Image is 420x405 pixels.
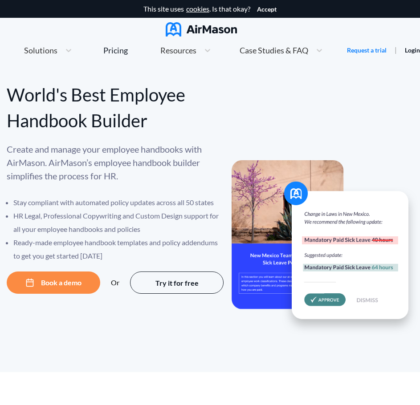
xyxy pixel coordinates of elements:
img: hero-banner [232,160,419,335]
div: Pricing [103,46,128,54]
button: Accept cookies [257,6,277,13]
span: Case Studies & FAQ [240,46,308,54]
button: Book a demo [7,271,100,294]
a: Pricing [103,42,128,58]
span: | [395,45,397,54]
div: World's Best Employee Handbook Builder [7,82,225,134]
button: Try it for free [130,271,224,294]
li: HR Legal, Professional Copywriting and Custom Design support for all your employee handbooks and ... [13,209,225,236]
p: Create and manage your employee handbooks with AirMason. AirMason’s employee handbook builder sim... [7,142,225,182]
a: Request a trial [347,46,387,55]
li: Ready-made employee handbook templates and policy addendums to get you get started [DATE] [13,236,225,263]
a: Login [405,46,420,54]
div: Or [111,279,119,287]
li: Stay compliant with automated policy updates across all 50 states [13,196,225,209]
img: AirMason Logo [166,22,237,36]
a: cookies [186,5,209,13]
span: Solutions [24,46,57,54]
span: Resources [160,46,196,54]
